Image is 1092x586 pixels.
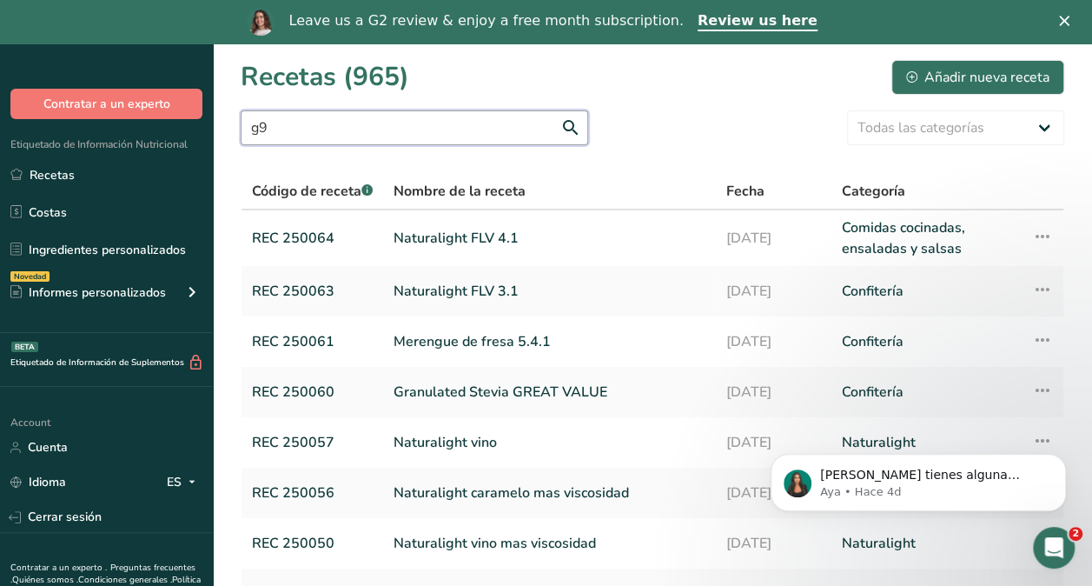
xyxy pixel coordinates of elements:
a: [DATE] [726,273,821,310]
input: Buscar receta [241,110,588,145]
a: REC 250056 [252,475,373,511]
a: Confitería [842,323,1011,360]
a: Naturalight caramelo mas viscosidad [394,475,705,511]
a: REC 250060 [252,374,373,410]
a: Contratar a un experto . [10,562,107,574]
a: REC 250064 [252,217,373,259]
div: Novedad [10,271,50,282]
div: Cerrar [1059,16,1076,26]
a: [DATE] [726,424,821,461]
span: Nombre de la receta [394,181,526,202]
a: Preguntas frecuentes . [10,562,195,586]
a: Confitería [842,374,1011,410]
a: Naturalight [842,525,1011,562]
div: Leave us a G2 review & enjoy a free month subscription. [288,12,683,30]
a: Merengue de fresa 5.4.1 [394,323,705,360]
a: [DATE] [726,374,821,410]
a: REC 250061 [252,323,373,360]
a: Naturalight vino mas viscosidad [394,525,705,562]
iframe: Intercom live chat [1033,527,1075,569]
a: [DATE] [726,525,821,562]
img: Profile image for Reem [247,8,275,36]
a: Quiénes somos . [12,574,78,586]
span: Categoría [842,181,905,202]
a: [DATE] [726,323,821,360]
a: Idioma [10,467,66,497]
button: Añadir nueva receta [891,60,1064,95]
div: BETA [11,342,38,352]
a: Comidas cocinadas, ensaladas y salsas [842,217,1011,259]
a: Condiciones generales . [78,574,172,586]
a: Confitería [842,273,1011,310]
span: 2 [1069,527,1082,541]
button: Contratar a un experto [10,89,202,119]
a: Naturalight FLV 3.1 [394,273,705,310]
div: ES [167,472,202,493]
a: REC 250057 [252,424,373,461]
span: Código de receta [252,182,373,201]
a: REC 250050 [252,525,373,562]
h1: Recetas (965) [241,57,409,97]
a: Granulated Stevia GREAT VALUE [394,374,705,410]
iframe: Intercom notifications mensaje [745,417,1092,539]
div: Informes personalizados [10,283,166,302]
a: [DATE] [726,475,821,511]
a: REC 250063 [252,273,373,310]
a: Review us here [698,12,817,31]
a: [DATE] [726,217,821,259]
a: Naturalight vino [394,424,705,461]
span: Fecha [726,181,764,202]
div: Añadir nueva receta [906,67,1049,88]
a: Naturalight FLV 4.1 [394,217,705,259]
